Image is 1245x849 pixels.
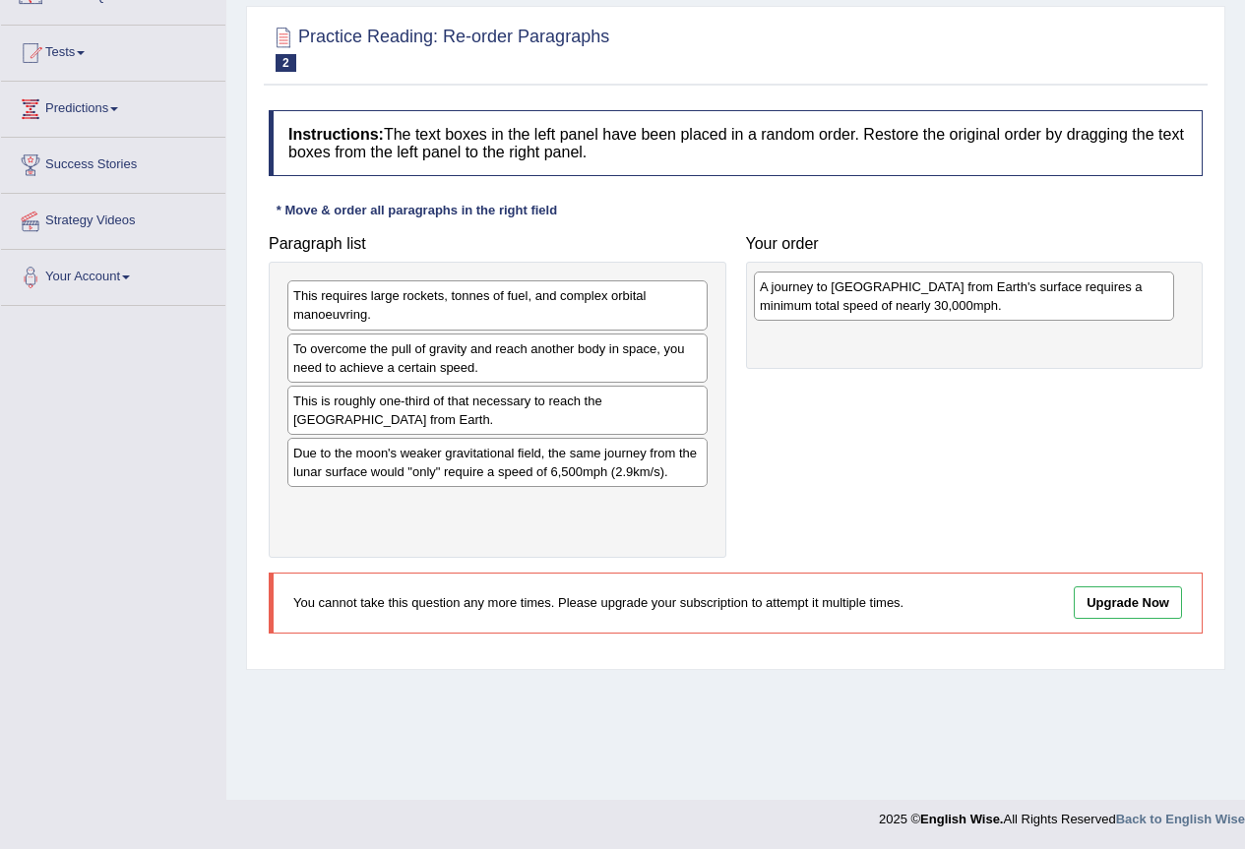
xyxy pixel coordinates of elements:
[1,250,225,299] a: Your Account
[269,201,565,219] div: * Move & order all paragraphs in the right field
[754,272,1174,321] div: A journey to [GEOGRAPHIC_DATA] from Earth's surface requires a minimum total speed of nearly 30,0...
[1074,586,1182,619] a: Upgrade Now
[1,26,225,75] a: Tests
[287,280,708,330] div: This requires large rockets, tonnes of fuel, and complex orbital manoeuvring.
[1,138,225,187] a: Success Stories
[293,593,960,612] p: You cannot take this question any more times. Please upgrade your subscription to attempt it mult...
[287,386,708,435] div: This is roughly one-third of that necessary to reach the [GEOGRAPHIC_DATA] from Earth.
[269,23,609,72] h2: Practice Reading: Re-order Paragraphs
[269,235,726,253] h4: Paragraph list
[879,800,1245,828] div: 2025 © All Rights Reserved
[1,82,225,131] a: Predictions
[746,235,1204,253] h4: Your order
[920,812,1003,826] strong: English Wise.
[1,194,225,243] a: Strategy Videos
[288,126,384,143] b: Instructions:
[287,334,708,383] div: To overcome the pull of gravity and reach another body in space, you need to achieve a certain sp...
[276,54,296,72] span: 2
[1116,812,1245,826] a: Back to English Wise
[269,110,1203,176] h4: The text boxes in the left panel have been placed in a random order. Restore the original order b...
[287,438,708,487] div: Due to the moon's weaker gravitational field, the same journey from the lunar surface would "only...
